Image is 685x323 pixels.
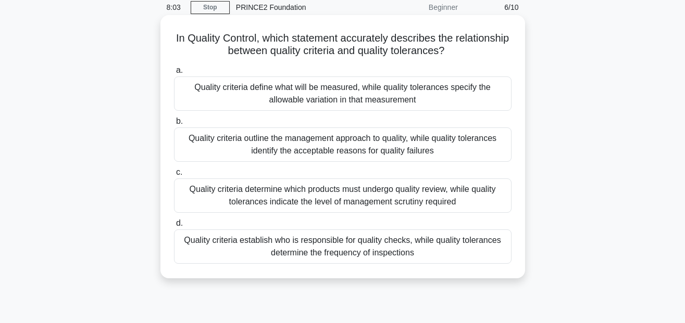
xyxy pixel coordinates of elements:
[191,1,230,14] a: Stop
[176,218,183,227] span: d.
[174,127,512,162] div: Quality criteria outline the management approach to quality, while quality tolerances identify th...
[174,76,512,111] div: Quality criteria define what will be measured, while quality tolerances specify the allowable var...
[174,229,512,264] div: Quality criteria establish who is responsible for quality checks, while quality tolerances determ...
[173,32,513,58] h5: In Quality Control, which statement accurately describes the relationship between quality criteri...
[176,66,183,74] span: a.
[176,117,183,125] span: b.
[174,178,512,213] div: Quality criteria determine which products must undergo quality review, while quality tolerances i...
[176,167,182,176] span: c.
